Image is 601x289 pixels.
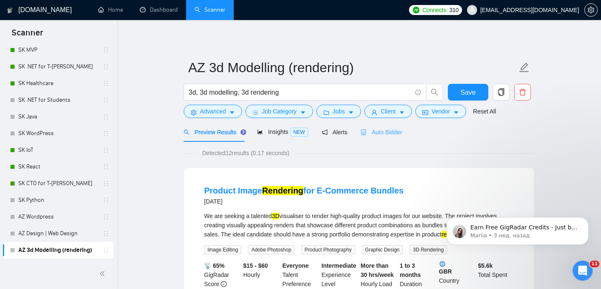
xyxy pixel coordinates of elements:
button: Save [448,84,488,101]
span: Advanced [200,107,226,116]
b: Everyone [283,262,309,269]
a: AZ 3d Modelling (rendering) [18,242,98,259]
span: search [184,129,189,135]
span: Adobe Photoshop [248,245,294,254]
span: double-left [99,269,108,278]
span: 3D Rendering [409,245,447,254]
div: [DATE] [204,196,404,206]
span: holder [103,214,109,220]
button: idcardVendorcaret-down [415,105,466,118]
span: holder [103,163,109,170]
span: Save [460,87,475,98]
span: holder [103,147,109,153]
button: settingAdvancedcaret-down [184,105,242,118]
p: Message from Mariia, sent 3 нед. назад [36,67,144,75]
span: Job Category [262,107,296,116]
a: Product ImageRenderingfor E-Commerce Bundles [204,186,404,195]
span: area-chart [257,129,263,135]
a: SK Java [18,108,98,125]
div: Total Spent [476,261,515,289]
a: SK Healthcare [18,75,98,92]
button: copy [493,84,510,101]
b: 📡 65% [204,262,225,269]
span: edit [519,62,530,73]
span: holder [103,97,109,103]
b: $ 5.6k [478,262,492,269]
b: More than 30 hrs/week [361,262,394,278]
img: Profile image for Mariia [19,60,32,73]
a: SK WordPress [18,125,98,142]
button: userClientcaret-down [364,105,412,118]
a: homeHome [98,6,123,13]
span: delete [515,88,530,96]
span: search [427,88,442,96]
span: copy [493,88,509,96]
button: search [426,84,443,101]
span: caret-down [399,109,405,116]
span: user [469,7,475,13]
img: 🌐 [439,261,445,267]
iframe: To enrich screen reader interactions, please activate Accessibility in Grammarly extension settings [434,165,601,258]
button: delete [514,84,531,101]
a: setting [584,7,598,13]
span: Vendor [432,107,450,116]
span: holder [103,80,109,87]
span: holder [103,47,109,53]
span: holder [103,180,109,187]
span: Jobs [333,107,345,116]
img: logo [7,4,13,17]
a: AZ Wordpress [18,209,98,225]
button: barsJob Categorycaret-down [245,105,313,118]
span: holder [103,230,109,237]
span: info-circle [221,281,227,287]
span: holder [103,247,109,254]
span: holder [103,130,109,137]
span: 310 [449,5,458,15]
a: SK .NET for T-[PERSON_NAME] [18,58,98,75]
span: caret-down [229,109,235,116]
div: Tooltip anchor [240,128,247,136]
span: notification [322,129,328,135]
div: GigRadar Score [202,261,242,289]
iframe: To enrich screen reader interactions, please activate Accessibility in Grammarly extension settings [573,261,593,281]
span: Product Photography [301,245,355,254]
span: holder [103,113,109,120]
div: Talent Preference [281,261,320,289]
p: Earn Free GigRadar Credits - Just by Sharing Your Story! 💬 Want more credits for sending proposal... [36,59,144,67]
a: dashboardDashboard [140,6,178,13]
a: Reset All [473,107,496,116]
span: 11 [590,261,599,267]
span: Insights [257,128,308,135]
span: Client [381,107,396,116]
b: $15 - $60 [243,262,268,269]
mark: 3D [272,213,279,219]
a: SK MVP [18,42,98,58]
div: Hourly [242,261,281,289]
a: SK IoT [18,142,98,158]
span: Preview Results [184,129,244,136]
div: message notification from Mariia, 3 нед. назад. Earn Free GigRadar Credits - Just by Sharing Your... [13,53,154,80]
span: NEW [290,128,308,137]
span: Image Editing [204,245,241,254]
b: GBR [439,261,475,275]
a: SK CTO for T-[PERSON_NAME] [18,175,98,192]
span: Scanner [5,27,50,44]
span: Detected 12 results (0.17 seconds) [196,148,295,158]
img: upwork-logo.png [413,7,419,13]
div: Experience Level [320,261,359,289]
span: caret-down [300,109,306,116]
div: Duration [398,261,437,289]
span: caret-down [348,109,354,116]
a: AZ Design | Web Design [18,225,98,242]
span: idcard [422,109,428,116]
div: Hourly Load [359,261,398,289]
b: Intermediate [321,262,356,269]
span: holder [103,197,109,204]
input: Search Freelance Jobs... [189,87,412,98]
button: setting [584,3,598,17]
a: SK Python [18,192,98,209]
span: Connects: [422,5,447,15]
b: 1 to 3 months [400,262,421,278]
span: holder [103,63,109,70]
span: Alerts [322,129,348,136]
